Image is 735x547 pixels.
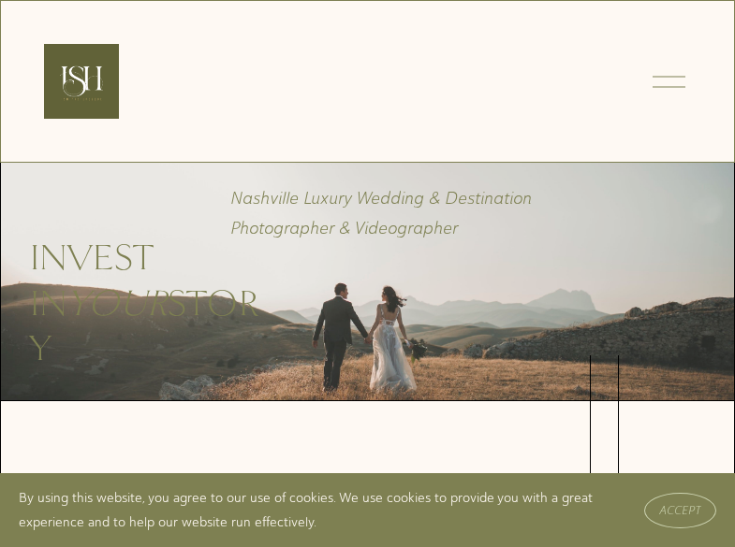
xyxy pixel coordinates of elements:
[67,281,167,325] em: your
[659,504,701,517] span: Accept
[44,44,119,119] img: Ish Picturesque
[644,493,716,528] button: Accept
[19,486,625,534] p: By using this website, you agree to our use of cookies. We use cookies to provide you with a grea...
[30,236,258,369] span: Invest in story
[230,188,537,238] em: Nashville Luxury Wedding & Destination Photographer & Videographer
